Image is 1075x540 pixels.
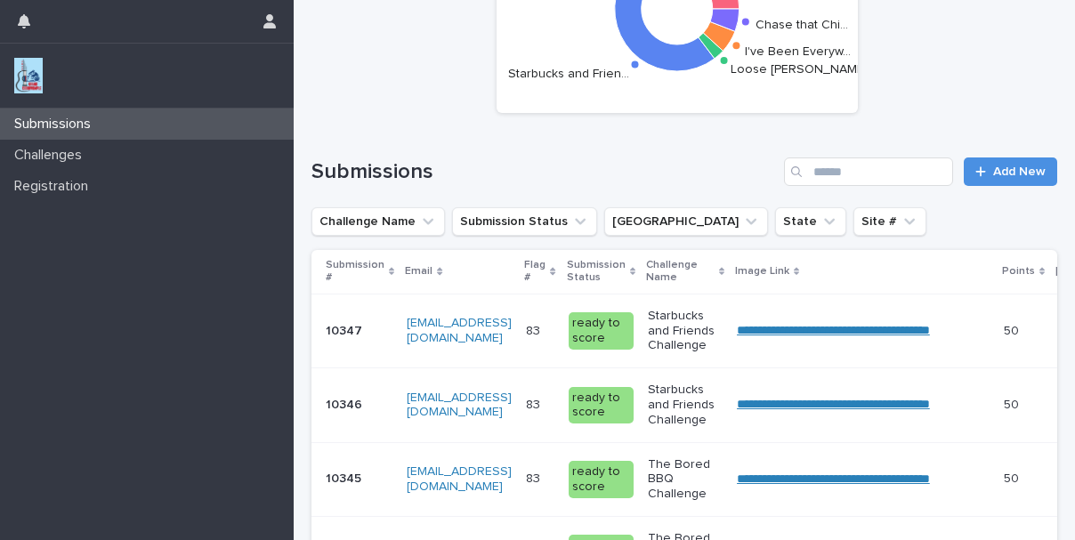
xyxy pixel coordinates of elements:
text: Chase that Chi… [756,18,848,30]
p: Submission Status [567,255,626,288]
p: 83 [526,468,544,487]
h1: Submissions [311,159,777,185]
p: Challenge Name [646,255,715,288]
p: Email [405,262,432,281]
p: Registration [7,178,102,195]
button: Challenge Name [311,207,445,236]
p: The Bored BBQ Challenge [648,457,723,502]
p: 10347 [326,320,366,339]
div: ready to score [569,461,634,498]
button: State [775,207,846,236]
text: Loose [PERSON_NAME] Chal… [731,62,906,75]
p: Challenges [7,147,96,164]
p: Points [1002,262,1035,281]
span: Add New [993,165,1046,178]
p: 83 [526,394,544,413]
p: Starbucks and Friends Challenge [648,309,723,353]
p: 50 [1004,320,1022,339]
p: Flag # [524,255,546,288]
a: [EMAIL_ADDRESS][DOMAIN_NAME] [407,465,512,493]
img: jxsLJbdS1eYBI7rVAS4p [14,58,43,93]
p: Submission # [326,255,384,288]
div: ready to score [569,312,634,350]
input: Search [784,157,953,186]
p: Submissions [7,116,105,133]
a: Add New [964,157,1057,186]
p: 10345 [326,468,365,487]
p: Starbucks and Friends Challenge [648,383,723,427]
p: 50 [1004,394,1022,413]
p: 50 [1004,468,1022,487]
button: Closest City [604,207,768,236]
p: Image Link [735,262,789,281]
a: [EMAIL_ADDRESS][DOMAIN_NAME] [407,317,512,344]
div: ready to score [569,387,634,424]
button: Site # [853,207,926,236]
text: Starbucks and Frien… [508,67,629,79]
a: [EMAIL_ADDRESS][DOMAIN_NAME] [407,391,512,419]
button: Submission Status [452,207,597,236]
text: I've Been Everyw… [746,45,852,58]
p: 10346 [326,394,366,413]
p: 83 [526,320,544,339]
